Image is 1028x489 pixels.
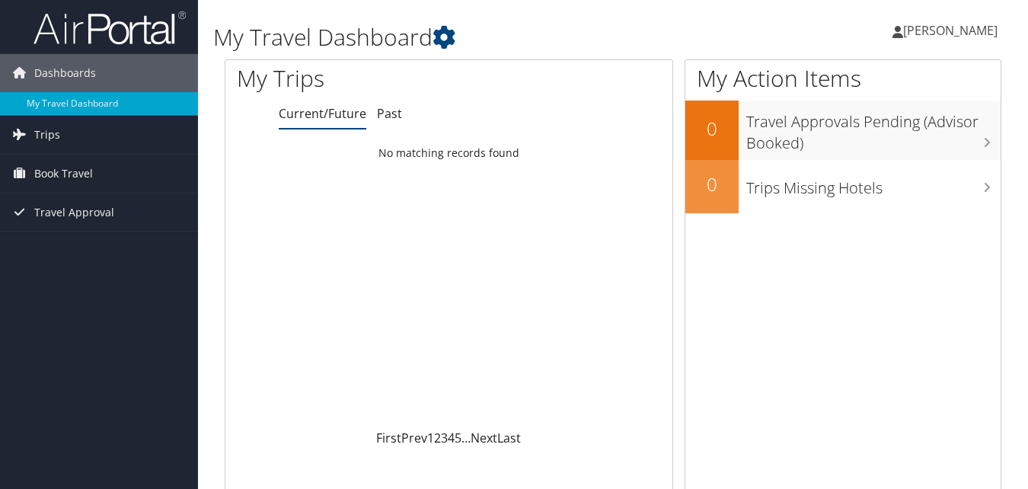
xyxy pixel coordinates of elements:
a: 5 [455,430,461,446]
span: Book Travel [34,155,93,193]
span: Trips [34,116,60,154]
span: Travel Approval [34,193,114,232]
td: No matching records found [225,139,672,167]
a: 0Trips Missing Hotels [685,160,1001,213]
a: 4 [448,430,455,446]
img: airportal-logo.png [34,10,186,46]
a: First [376,430,401,446]
h2: 0 [685,171,739,197]
a: [PERSON_NAME] [892,8,1013,53]
a: 2 [434,430,441,446]
a: Last [497,430,521,446]
a: 1 [427,430,434,446]
a: Next [471,430,497,446]
span: Dashboards [34,54,96,92]
a: Current/Future [279,105,366,122]
span: … [461,430,471,446]
h1: My Action Items [685,62,1001,94]
h1: My Travel Dashboard [213,21,746,53]
h1: My Trips [237,62,474,94]
h3: Trips Missing Hotels [746,170,1001,199]
a: 3 [441,430,448,446]
h2: 0 [685,116,739,142]
a: 0Travel Approvals Pending (Advisor Booked) [685,101,1001,159]
h3: Travel Approvals Pending (Advisor Booked) [746,104,1001,154]
span: [PERSON_NAME] [903,22,998,39]
a: Prev [401,430,427,446]
a: Past [377,105,402,122]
